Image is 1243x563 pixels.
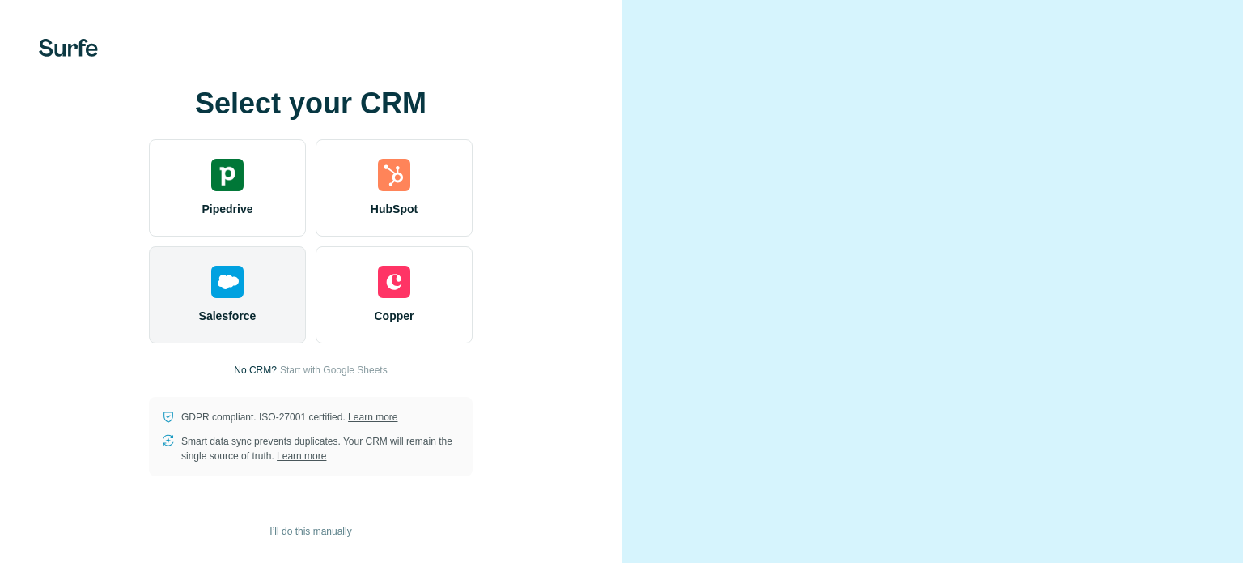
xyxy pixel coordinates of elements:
[211,159,244,191] img: pipedrive's logo
[258,519,363,544] button: I’ll do this manually
[269,524,351,539] span: I’ll do this manually
[348,412,397,423] a: Learn more
[149,87,473,120] h1: Select your CRM
[181,434,460,463] p: Smart data sync prevents duplicates. Your CRM will remain the single source of truth.
[378,159,410,191] img: hubspot's logo
[199,308,257,324] span: Salesforce
[378,266,410,298] img: copper's logo
[202,201,252,217] span: Pipedrive
[234,363,277,377] p: No CRM?
[280,363,388,377] button: Start with Google Sheets
[181,410,397,424] p: GDPR compliant. ISO-27001 certified.
[211,266,244,298] img: salesforce's logo
[375,308,414,324] span: Copper
[39,39,98,57] img: Surfe's logo
[371,201,418,217] span: HubSpot
[277,450,326,462] a: Learn more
